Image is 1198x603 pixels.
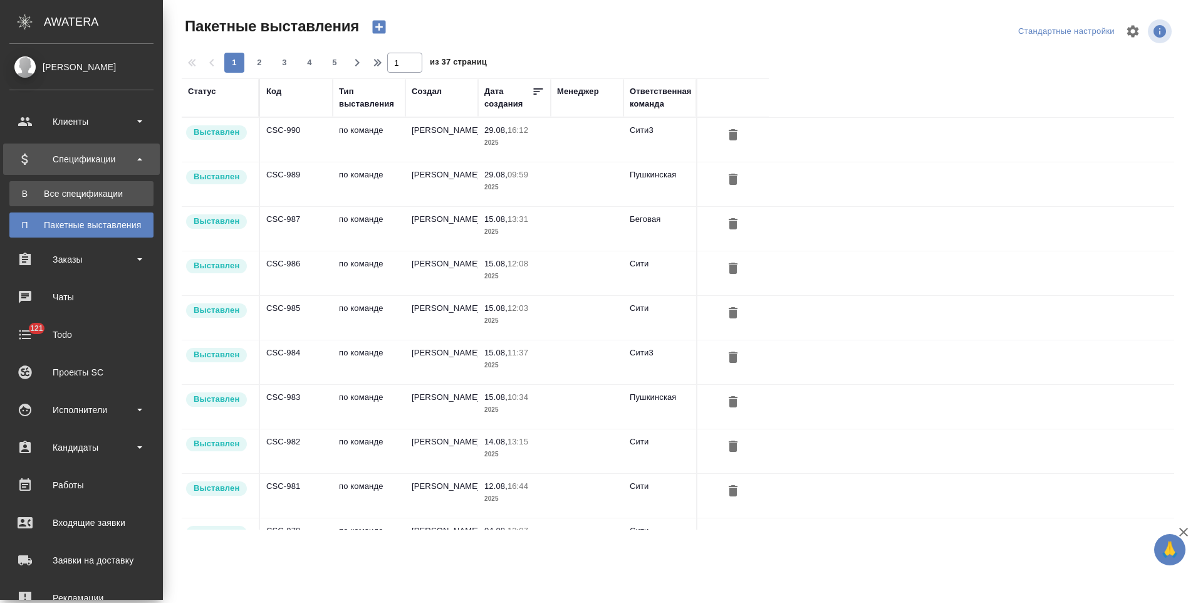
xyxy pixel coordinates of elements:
[484,170,508,179] p: 29.08,
[405,118,478,162] td: [PERSON_NAME]
[508,348,528,357] p: 11:37
[260,296,333,340] td: CSC-985
[9,325,154,344] div: Todo
[194,215,239,228] p: Выставлен
[249,56,269,69] span: 2
[299,56,320,69] span: 4
[430,55,487,73] span: из 37 страниц
[23,322,51,335] span: 121
[182,16,359,36] span: Пакетные выставления
[260,429,333,473] td: CSC-982
[3,469,160,501] a: Работы
[508,214,528,224] p: 13:31
[722,258,744,281] button: Удалить
[333,518,405,562] td: по команде
[508,303,528,313] p: 12:03
[405,385,478,429] td: [PERSON_NAME]
[623,162,696,206] td: Пушкинская
[260,207,333,251] td: CSC-987
[484,437,508,446] p: 14.08,
[508,170,528,179] p: 09:59
[44,9,163,34] div: AWATERA
[325,56,345,69] span: 5
[194,527,239,539] p: Выставлен
[260,474,333,518] td: CSC-981
[9,476,154,495] div: Работы
[623,251,696,295] td: Сити
[484,448,544,461] p: 2025
[484,303,508,313] p: 15.08,
[194,349,239,361] p: Выставлен
[722,436,744,459] button: Удалить
[623,474,696,518] td: Сити
[194,438,239,450] p: Выставлен
[16,219,147,231] div: Пакетные выставления
[9,112,154,131] div: Клиенты
[260,251,333,295] td: CSC-986
[260,162,333,206] td: CSC-989
[364,16,394,38] button: Создать
[405,207,478,251] td: [PERSON_NAME]
[333,162,405,206] td: по команде
[722,347,744,370] button: Удалить
[194,393,239,406] p: Выставлен
[405,429,478,473] td: [PERSON_NAME]
[484,270,544,283] p: 2025
[508,392,528,402] p: 10:34
[9,181,154,206] a: ВВсе спецификации
[508,125,528,135] p: 16:12
[1015,22,1118,41] div: split button
[405,162,478,206] td: [PERSON_NAME]
[484,214,508,224] p: 15.08,
[333,385,405,429] td: по команде
[260,385,333,429] td: CSC-983
[260,118,333,162] td: CSC-990
[194,482,239,495] p: Выставлен
[722,391,744,414] button: Удалить
[722,480,744,503] button: Удалить
[405,340,478,384] td: [PERSON_NAME]
[333,340,405,384] td: по команде
[722,525,744,548] button: Удалить
[333,474,405,518] td: по команде
[3,319,160,350] a: 121Todo
[9,513,154,532] div: Входящие заявки
[722,124,744,147] button: Удалить
[484,392,508,402] p: 15.08,
[260,518,333,562] td: CSC-978
[484,493,544,505] p: 2025
[274,53,294,73] button: 3
[333,207,405,251] td: по команде
[9,438,154,457] div: Кандидаты
[508,481,528,491] p: 16:44
[484,137,544,149] p: 2025
[508,526,528,535] p: 12:07
[260,340,333,384] td: CSC-984
[623,118,696,162] td: Сити3
[9,60,154,74] div: [PERSON_NAME]
[16,187,147,200] div: Все спецификации
[1118,16,1148,46] span: Настроить таблицу
[623,518,696,562] td: Сити
[508,259,528,268] p: 12:08
[274,56,294,69] span: 3
[333,429,405,473] td: по команде
[9,401,154,419] div: Исполнители
[325,53,345,73] button: 5
[9,551,154,570] div: Заявки на доставку
[412,85,442,98] div: Создал
[249,53,269,73] button: 2
[630,85,692,110] div: Ответственная команда
[194,170,239,183] p: Выставлен
[333,296,405,340] td: по команде
[484,259,508,268] p: 15.08,
[623,429,696,473] td: Сити
[194,260,239,272] p: Выставлен
[333,118,405,162] td: по команде
[623,296,696,340] td: Сити
[508,437,528,446] p: 13:15
[484,315,544,327] p: 2025
[1159,537,1180,563] span: 🙏
[1148,19,1174,43] span: Посмотреть информацию
[484,181,544,194] p: 2025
